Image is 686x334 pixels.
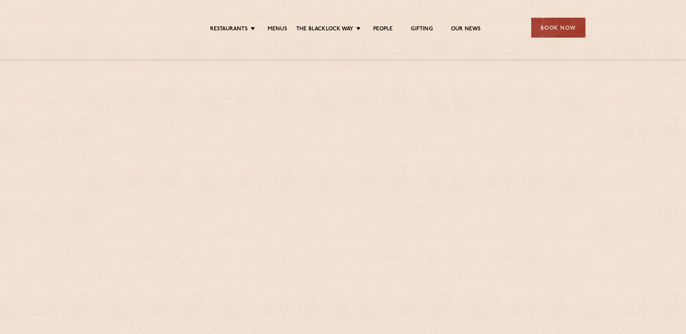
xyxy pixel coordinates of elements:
div: Book Now [531,18,585,38]
a: Menus [268,26,287,34]
a: Gifting [411,26,433,34]
a: Restaurants [210,26,248,34]
img: svg%3E [101,7,163,48]
a: Our News [451,26,481,34]
a: People [373,26,393,34]
a: The Blacklock Way [296,26,353,34]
